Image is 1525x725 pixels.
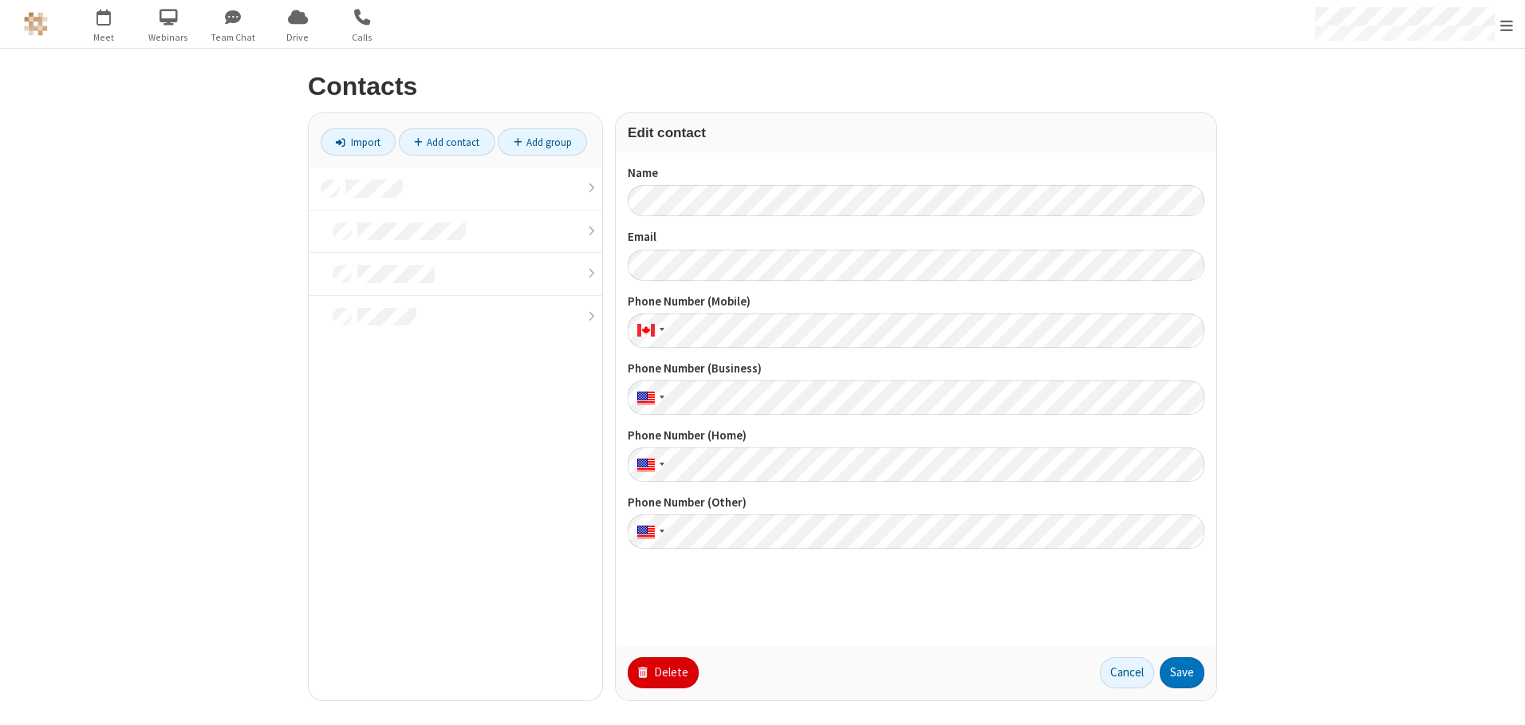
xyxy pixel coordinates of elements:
button: Cancel [1100,657,1154,689]
div: United States: + 1 [628,380,669,415]
span: Webinars [139,30,199,45]
a: Add contact [399,128,495,156]
label: Name [628,164,1204,183]
label: Phone Number (Other) [628,494,1204,512]
img: QA Selenium DO NOT DELETE OR CHANGE [24,12,48,36]
label: Phone Number (Mobile) [628,293,1204,311]
h3: Edit contact [628,125,1204,140]
button: Save [1160,657,1204,689]
div: Canada: + 1 [628,313,669,348]
label: Phone Number (Home) [628,427,1204,445]
span: Meet [74,30,134,45]
h2: Contacts [308,73,1217,100]
label: Phone Number (Business) [628,360,1204,378]
button: Delete [628,657,699,689]
span: Calls [333,30,392,45]
span: Drive [268,30,328,45]
div: United States: + 1 [628,514,669,549]
a: Import [321,128,396,156]
div: United States: + 1 [628,447,669,482]
label: Email [628,228,1204,246]
span: Team Chat [203,30,263,45]
a: Add group [498,128,587,156]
